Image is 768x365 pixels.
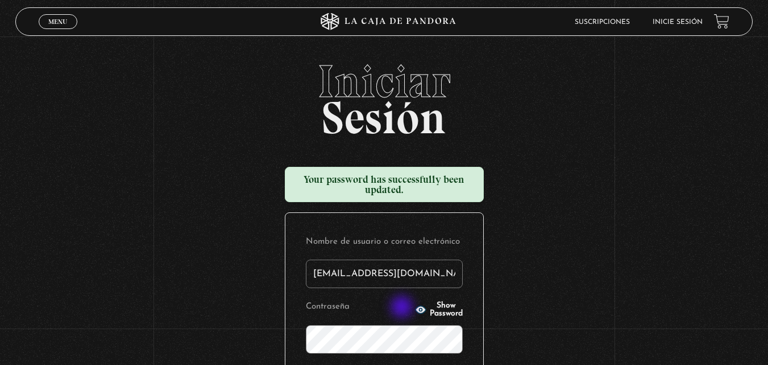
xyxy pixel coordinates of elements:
[44,28,71,36] span: Cerrar
[306,298,412,316] label: Contraseña
[653,19,703,26] a: Inicie sesión
[714,14,729,29] a: View your shopping cart
[575,19,630,26] a: Suscripciones
[430,302,463,318] span: Show Password
[306,233,463,251] label: Nombre de usuario o correo electrónico
[285,167,484,202] div: Your password has successfully been updated.
[15,59,753,104] span: Iniciar
[15,59,753,132] h2: Sesión
[415,302,463,318] button: Show Password
[48,18,67,25] span: Menu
